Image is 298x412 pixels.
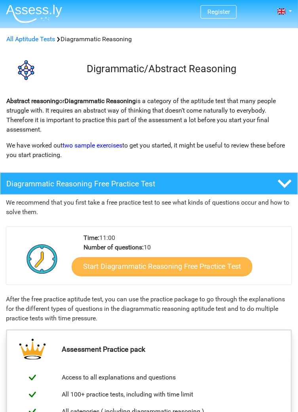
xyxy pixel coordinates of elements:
[72,257,252,276] a: Start Diagrammatic Reasoning Free Practice Test
[6,35,55,43] a: All Aptitude Tests
[207,8,230,15] a: Register
[6,96,292,134] p: or is a category of the aptitude test that many people struggle with. It requires an abstract way...
[6,295,292,323] div: After the free practice aptitude test, you can use the practice package to go through the explana...
[78,233,292,285] div: 11:00 10
[6,198,292,217] p: We recommend that you first take a free practice test to see what kinds of questions occur and ho...
[6,50,46,90] img: diagrammatic reasoning
[6,4,62,23] img: Assessly
[6,141,292,160] p: We have worked out to get you started, it might be useful to review these before you start practi...
[6,172,292,195] a: Diagrammatic Reasoning Free Practice Test
[6,179,242,188] h4: Diagrammatic Reasoning Free Practice Test
[84,243,144,251] b: Number of questions:
[3,34,295,44] div: Diagrammatic Reasoning
[63,142,122,149] a: two sample exercises
[22,239,62,279] img: Clock
[65,97,136,105] b: Diagrammatic Reasoning
[87,63,286,75] h3: Digrammatic/Abstract Reasoning
[6,97,59,105] b: Abstract reasoning
[84,234,99,241] b: Time:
